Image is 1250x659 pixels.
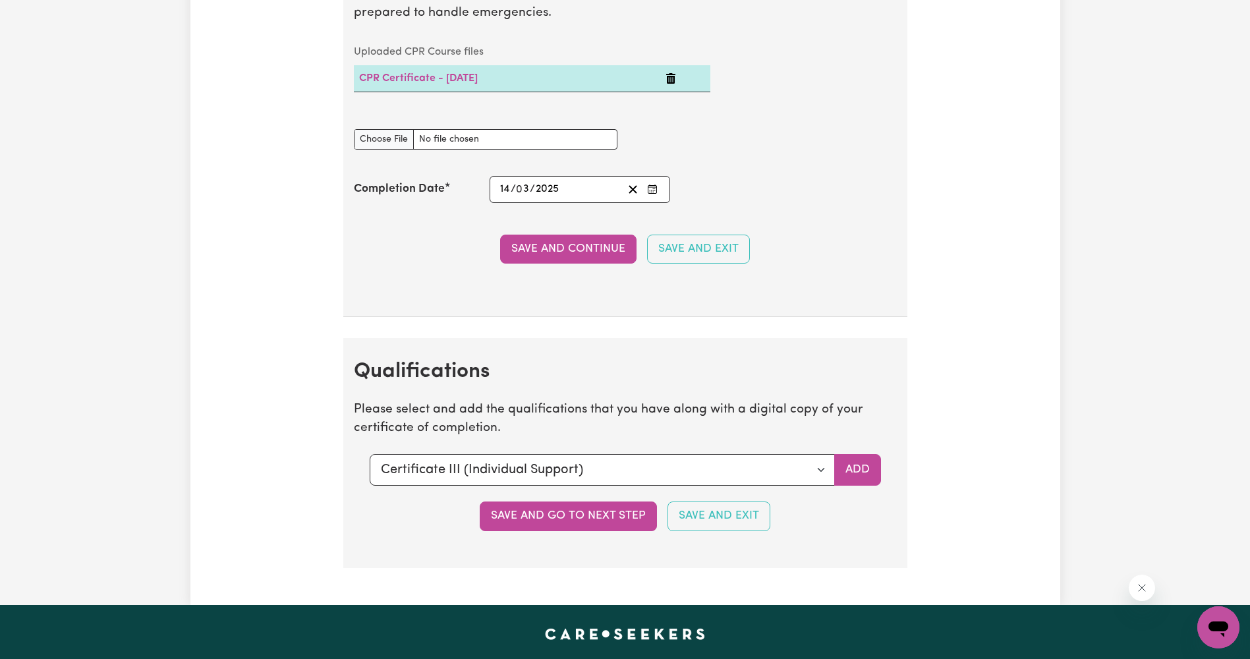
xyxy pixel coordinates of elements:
a: Careseekers home page [545,629,705,639]
span: Need any help? [8,9,80,20]
iframe: Button to launch messaging window [1197,606,1239,648]
input: ---- [535,181,560,198]
input: -- [499,181,511,198]
span: / [530,183,535,195]
button: Save and Exit [647,235,750,264]
h2: Qualifications [354,359,897,384]
button: Add selected qualification [834,454,881,486]
button: Delete CPR Certificate - 14/03/2025 [666,71,676,86]
a: CPR Certificate - [DATE] [359,73,478,84]
span: 0 [516,184,523,194]
button: Save and Continue [500,235,637,264]
span: / [511,183,516,195]
button: Save and Exit [668,501,770,530]
button: Save and go to next step [480,501,657,530]
button: Clear date [623,181,643,198]
p: Please select and add the qualifications that you have along with a digital copy of your certific... [354,401,897,439]
caption: Uploaded CPR Course files [354,39,710,65]
label: Completion Date [354,181,445,198]
iframe: Close message [1129,575,1155,601]
button: Enter the Completion Date of your CPR Course [643,181,662,198]
input: -- [517,181,530,198]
